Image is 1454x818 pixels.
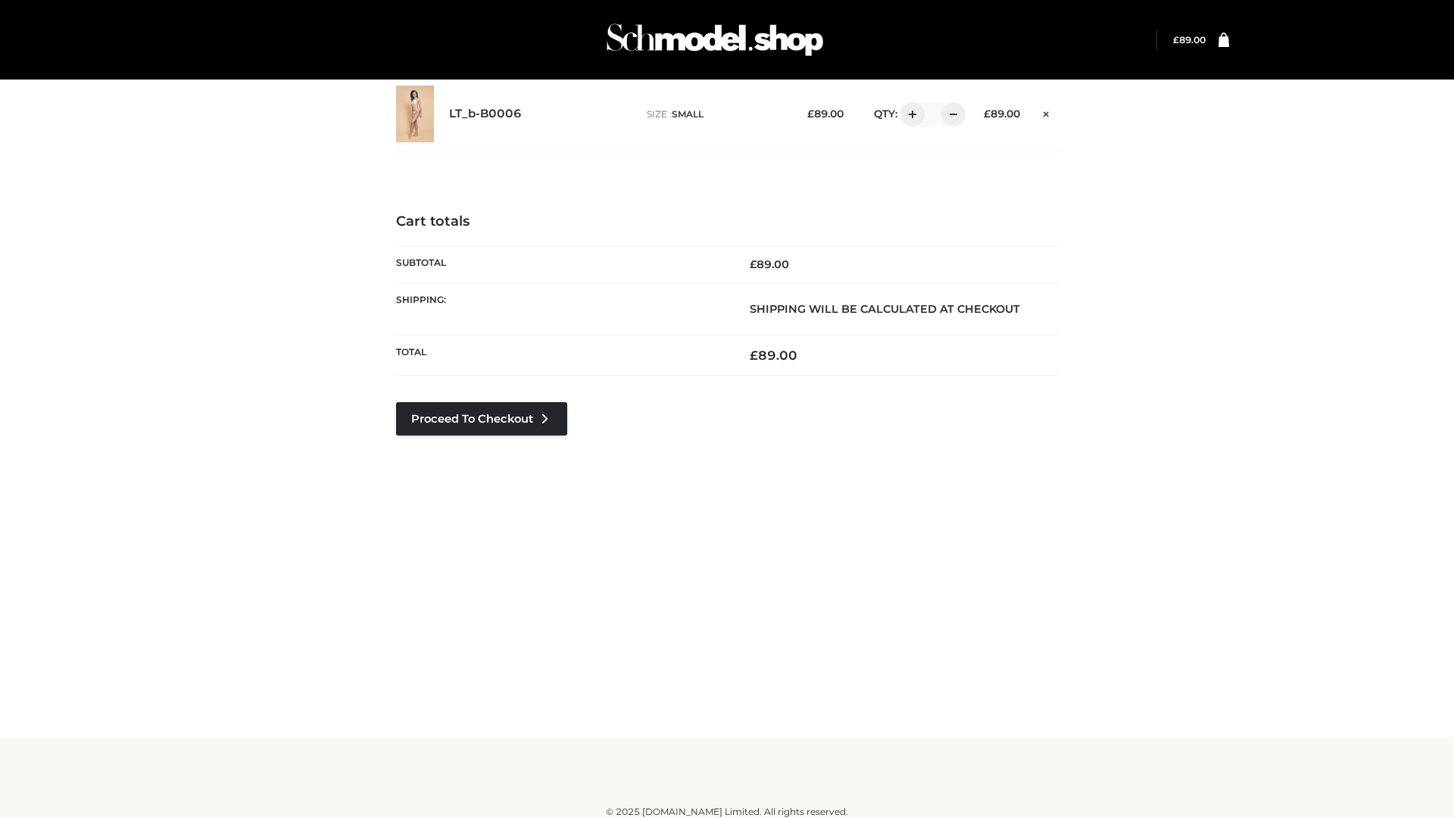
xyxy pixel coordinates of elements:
[396,245,727,283] th: Subtotal
[1035,102,1058,122] a: Remove this item
[396,336,727,376] th: Total
[1173,34,1206,45] bdi: 89.00
[449,107,522,121] a: LT_b-B0006
[859,102,960,126] div: QTY:
[396,402,567,436] a: Proceed to Checkout
[601,10,828,70] img: Schmodel Admin 964
[750,302,1020,316] strong: Shipping will be calculated at checkout
[750,348,758,363] span: £
[1173,34,1179,45] span: £
[672,108,704,120] span: SMALL
[1173,34,1206,45] a: £89.00
[807,108,844,120] bdi: 89.00
[396,283,727,335] th: Shipping:
[396,86,434,142] img: LT_b-B0006 - SMALL
[647,108,784,121] p: size :
[807,108,814,120] span: £
[984,108,1020,120] bdi: 89.00
[750,348,797,363] bdi: 89.00
[396,214,1058,230] h4: Cart totals
[750,258,789,271] bdi: 89.00
[750,258,757,271] span: £
[984,108,991,120] span: £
